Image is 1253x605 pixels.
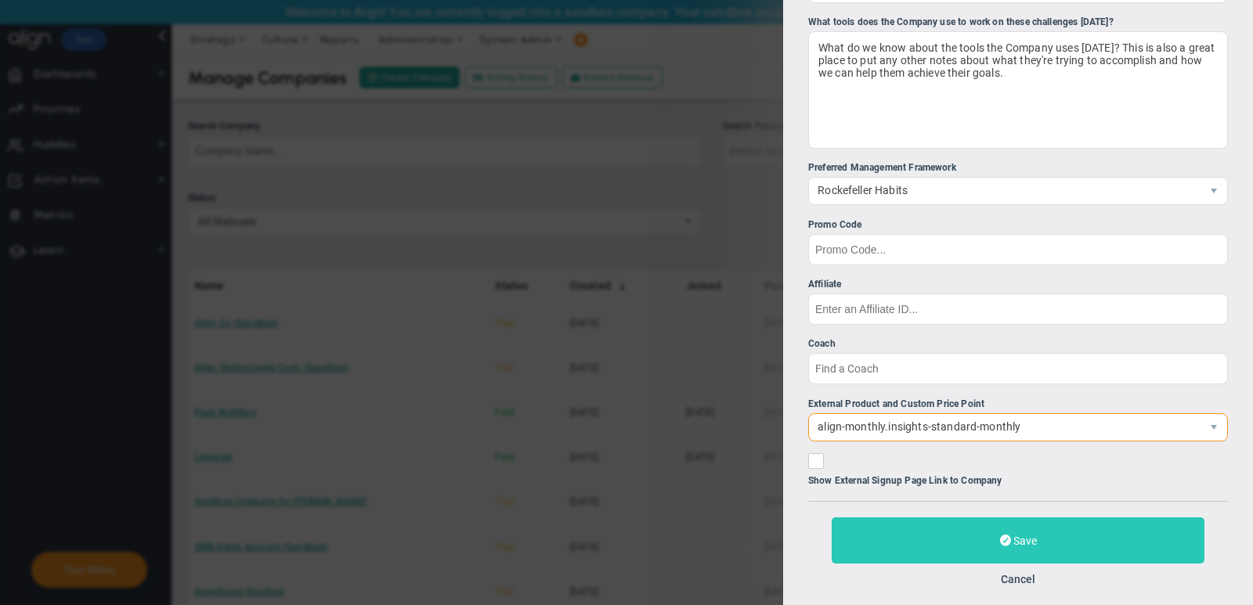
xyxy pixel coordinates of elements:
[809,414,1201,441] span: align-monthly.insights-standard-monthly
[1013,535,1037,547] span: Save
[808,293,1228,325] input: Affiliate
[832,517,1204,564] button: Save
[809,178,1201,204] span: Rockefeller Habits
[808,337,1228,351] div: Coach
[808,277,1228,292] div: Affiliate
[808,218,1228,232] div: Promo Code
[808,353,1228,384] input: Coach
[808,475,1002,486] label: Show External Signup Page Link to Company
[808,397,1228,412] div: External Product and Custom Price Point
[808,160,1228,175] div: Preferred Management Framework
[1001,573,1035,585] button: Cancel
[808,31,1228,149] div: What do we know about the tools the Company uses [DATE]? This is also a great place to put any ot...
[1201,414,1227,441] span: select
[1201,178,1227,204] span: select
[808,234,1228,265] input: Promo Code
[808,15,1228,30] div: What tools does the Company use to work on these challenges [DATE]?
